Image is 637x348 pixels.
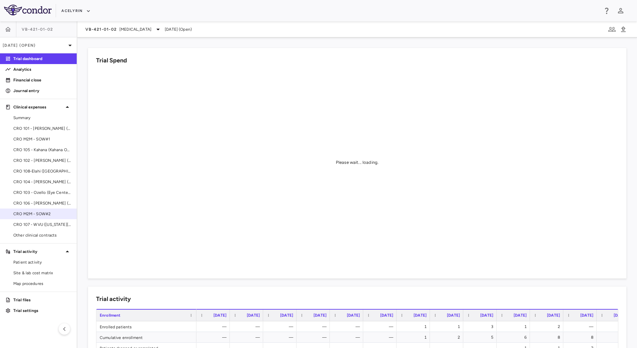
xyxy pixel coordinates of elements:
[536,321,560,332] div: 2
[403,321,427,332] div: 1
[436,332,460,343] div: 2
[347,313,360,318] span: [DATE]
[503,332,527,343] div: 6
[269,332,293,343] div: —
[213,313,226,318] span: [DATE]
[96,295,131,304] h6: Trial activity
[247,313,260,318] span: [DATE]
[13,190,71,196] span: CRO 103 - Ozello (Eye Center of [GEOGRAPHIC_DATA][US_STATE])
[119,26,151,32] span: [MEDICAL_DATA]
[3,42,66,48] p: [DATE] (Open)
[13,125,71,131] span: CRO 101 - [PERSON_NAME] (East Coast Institute for Research)
[569,332,593,343] div: 8
[336,332,360,343] div: —
[514,313,527,318] span: [DATE]
[13,270,71,276] span: Site & lab cost matrix
[202,332,226,343] div: —
[236,321,260,332] div: —
[403,332,427,343] div: 1
[469,332,493,343] div: 5
[369,321,393,332] div: —
[22,27,53,32] span: VB-421-01-02
[336,321,360,332] div: —
[96,321,196,332] div: Enrolled patients
[280,313,293,318] span: [DATE]
[302,321,327,332] div: —
[569,321,593,332] div: —
[13,179,71,185] span: CRO 104 - [PERSON_NAME] ([PERSON_NAME] Eye Group)
[536,332,560,343] div: 8
[614,313,627,318] span: [DATE]
[13,115,71,121] span: Summary
[414,313,427,318] span: [DATE]
[13,211,71,217] span: CRO M2M - SOW#2
[13,259,71,265] span: Patient activity
[96,332,196,342] div: Cumulative enrollment
[447,313,460,318] span: [DATE]
[13,88,71,94] p: Journal entry
[547,313,560,318] span: [DATE]
[96,56,127,65] h6: Trial Spend
[13,77,71,83] p: Financial close
[165,26,192,32] span: [DATE] (Open)
[336,159,379,165] div: Please wait... loading.
[13,104,63,110] p: Clinical expenses
[61,6,91,16] button: Acelyrin
[503,321,527,332] div: 1
[302,332,327,343] div: —
[580,313,593,318] span: [DATE]
[369,332,393,343] div: —
[603,321,627,332] div: —
[380,313,393,318] span: [DATE]
[85,27,117,32] span: VB-421-01-02
[202,321,226,332] div: —
[469,321,493,332] div: 3
[13,200,71,206] span: CRO 106 - [PERSON_NAME] ([GEOGRAPHIC_DATA])
[236,332,260,343] div: —
[13,297,71,303] p: Trial files
[13,232,71,238] span: Other clinical contracts
[436,321,460,332] div: 1
[13,281,71,287] span: Map procedures
[13,222,71,228] span: CRO 107 - WVU ([US_STATE][GEOGRAPHIC_DATA])
[13,168,71,174] span: CRO 108-Elahi ([GEOGRAPHIC_DATA] Aesthetic Surgery
[13,249,63,255] p: Trial activity
[13,157,71,163] span: CRO 102 - [PERSON_NAME] (Raymour Investments)
[13,66,71,72] p: Analytics
[313,313,327,318] span: [DATE]
[269,321,293,332] div: —
[13,308,71,314] p: Trial settings
[100,313,121,318] span: Enrollment
[13,56,71,62] p: Trial dashboard
[13,136,71,142] span: CRO M2M - SOW#1
[4,5,52,15] img: logo-full-BYUhSk78.svg
[480,313,493,318] span: [DATE]
[603,332,627,343] div: 8
[13,147,71,153] span: CRO 105 - Kahana (Kahana Oculoplastic Surgery)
